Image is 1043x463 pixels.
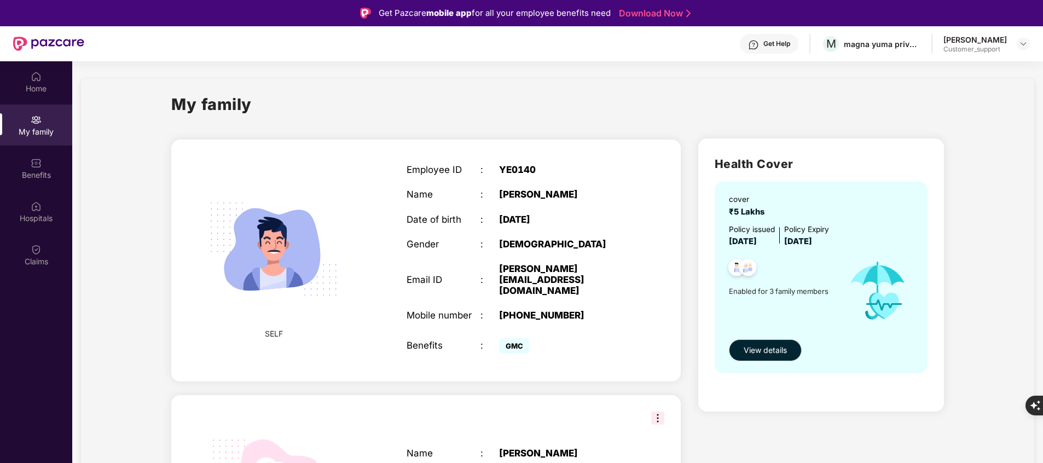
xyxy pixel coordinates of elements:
[735,256,762,282] img: svg+xml;base64,PHN2ZyB4bWxucz0iaHR0cDovL3d3dy53My5vcmcvMjAwMC9zdmciIHdpZHRoPSI0OC45NDMiIGhlaWdodD...
[729,286,838,297] span: Enabled for 3 family members
[407,274,480,285] div: Email ID
[407,239,480,250] div: Gender
[943,45,1007,54] div: Customer_support
[480,214,499,225] div: :
[480,164,499,175] div: :
[407,448,480,459] div: Name
[407,189,480,200] div: Name
[480,239,499,250] div: :
[480,189,499,200] div: :
[744,344,787,356] span: View details
[265,328,283,340] span: SELF
[31,158,42,169] img: svg+xml;base64,PHN2ZyBpZD0iQmVuZWZpdHMiIHhtbG5zPSJodHRwOi8vd3d3LnczLm9yZy8yMDAwL3N2ZyIgd2lkdGg9Ij...
[729,194,769,205] div: cover
[499,239,628,250] div: [DEMOGRAPHIC_DATA]
[379,7,611,20] div: Get Pazcare for all your employee benefits need
[360,8,371,19] img: Logo
[784,236,812,246] span: [DATE]
[943,34,1007,45] div: [PERSON_NAME]
[499,310,628,321] div: [PHONE_NUMBER]
[686,8,691,19] img: Stroke
[729,236,757,246] span: [DATE]
[651,412,664,425] img: svg+xml;base64,PHN2ZyB3aWR0aD0iMzIiIGhlaWdodD0iMzIiIHZpZXdCb3g9IjAgMCAzMiAzMiIgZmlsbD0ibm9uZSIgeG...
[729,339,802,361] button: View details
[31,244,42,255] img: svg+xml;base64,PHN2ZyBpZD0iQ2xhaW0iIHhtbG5zPSJodHRwOi8vd3d3LnczLm9yZy8yMDAwL3N2ZyIgd2lkdGg9IjIwIi...
[826,37,836,50] span: M
[407,164,480,175] div: Employee ID
[499,189,628,200] div: [PERSON_NAME]
[838,248,918,333] img: icon
[480,310,499,321] div: :
[784,224,829,235] div: Policy Expiry
[407,310,480,321] div: Mobile number
[763,39,790,48] div: Get Help
[729,224,775,235] div: Policy issued
[407,214,480,225] div: Date of birth
[499,214,628,225] div: [DATE]
[31,71,42,82] img: svg+xml;base64,PHN2ZyBpZD0iSG9tZSIgeG1sbnM9Imh0dHA6Ly93d3cudzMub3JnLzIwMDAvc3ZnIiB3aWR0aD0iMjAiIG...
[499,448,628,459] div: [PERSON_NAME]
[499,263,628,296] div: [PERSON_NAME][EMAIL_ADDRESS][DOMAIN_NAME]
[195,170,352,327] img: svg+xml;base64,PHN2ZyB4bWxucz0iaHR0cDovL3d3dy53My5vcmcvMjAwMC9zdmciIHdpZHRoPSIyMjQiIGhlaWdodD0iMT...
[729,207,769,217] span: ₹5 Lakhs
[499,164,628,175] div: YE0140
[31,114,42,125] img: svg+xml;base64,PHN2ZyB3aWR0aD0iMjAiIGhlaWdodD0iMjAiIHZpZXdCb3g9IjAgMCAyMCAyMCIgZmlsbD0ibm9uZSIgeG...
[844,39,920,49] div: magna yuma private limited
[619,8,687,19] a: Download Now
[499,338,530,354] span: GMC
[723,256,750,282] img: svg+xml;base64,PHN2ZyB4bWxucz0iaHR0cDovL3d3dy53My5vcmcvMjAwMC9zdmciIHdpZHRoPSI0OC45NDMiIGhlaWdodD...
[13,37,84,51] img: New Pazcare Logo
[426,8,472,18] strong: mobile app
[1019,39,1028,48] img: svg+xml;base64,PHN2ZyBpZD0iRHJvcGRvd24tMzJ4MzIiIHhtbG5zPSJodHRwOi8vd3d3LnczLm9yZy8yMDAwL3N2ZyIgd2...
[748,39,759,50] img: svg+xml;base64,PHN2ZyBpZD0iSGVscC0zMngzMiIgeG1sbnM9Imh0dHA6Ly93d3cudzMub3JnLzIwMDAvc3ZnIiB3aWR0aD...
[480,274,499,285] div: :
[171,92,252,117] h1: My family
[31,201,42,212] img: svg+xml;base64,PHN2ZyBpZD0iSG9zcGl0YWxzIiB4bWxucz0iaHR0cDovL3d3dy53My5vcmcvMjAwMC9zdmciIHdpZHRoPS...
[407,340,480,351] div: Benefits
[480,340,499,351] div: :
[715,155,928,173] h2: Health Cover
[480,448,499,459] div: :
